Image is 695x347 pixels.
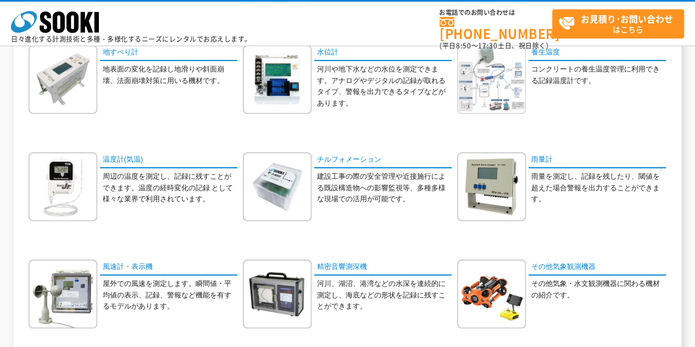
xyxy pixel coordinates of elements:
[531,278,666,301] p: その他気象・水文観測機器に関わる機材の紹介です。
[478,41,498,51] span: 17:30
[102,278,237,312] p: 屋外での風速を測定します。瞬間値・平均値の表示、記録、警報など機能を有するモデルがあります。
[314,45,452,61] a: 水位計
[243,45,312,114] img: 水位計
[316,64,452,109] p: 河川や地下水などの水位を測定できます。アナログやデジタルの記録が取れるタイプ、警報を出力できるタイプなどがあります。
[29,152,97,221] img: 温度計(気温)
[457,260,526,328] img: その他気象観測機器
[11,36,252,42] p: 日々進化する計測技術と多種・多様化するニーズにレンタルでお応えします。
[529,260,666,276] a: その他気象観測機器
[529,45,666,61] a: 養生温度
[243,152,312,221] img: チルフォメーション
[316,278,452,312] p: 河川、湖沼、港湾などの水深を連続的に測定し、海底などの形状を記録に残すことができます。
[457,152,526,221] img: 雨量計
[529,152,666,168] a: 雨量計
[456,41,471,51] span: 8:50
[440,9,552,16] span: お電話でのお問い合わせは
[100,45,237,61] a: 地すべり計
[552,9,684,38] a: お見積り･お問い合わせはこちら
[531,64,666,87] p: コンクリートの養生温度管理に利用できる記録温度計です。
[316,171,452,205] p: 建設工事の際の安全管理や近接施行による既設構造物への影響監視等、多種多様な現場での活用が可能です。
[243,260,312,328] img: 精密音響測深機
[457,45,526,114] img: 養生温度
[102,171,237,205] p: 周辺の温度を測定し、記録に残すことができます。温度の経時変化の記録 として様々な業界で利用されています。
[100,152,237,168] a: 温度計(気温)
[531,171,666,205] p: 雨量を測定し、記録を残したり、閾値を超えた場合警報を出力することができます。
[314,260,452,276] a: 精密音響測深機
[440,17,552,40] a: [PHONE_NUMBER]
[100,260,237,276] a: 風速計・表示機
[558,10,683,37] span: はこちら
[440,41,548,51] span: (平日 ～ 土日、祝日除く)
[314,152,452,168] a: チルフォメーション
[581,12,673,25] strong: お見積り･お問い合わせ
[29,260,97,328] img: 風速計・表示機
[102,64,237,87] p: 地表面の変化を記録し地滑りや斜面崩壊、法面崩壊対策に用いる機材です。
[29,45,97,114] img: 地すべり計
